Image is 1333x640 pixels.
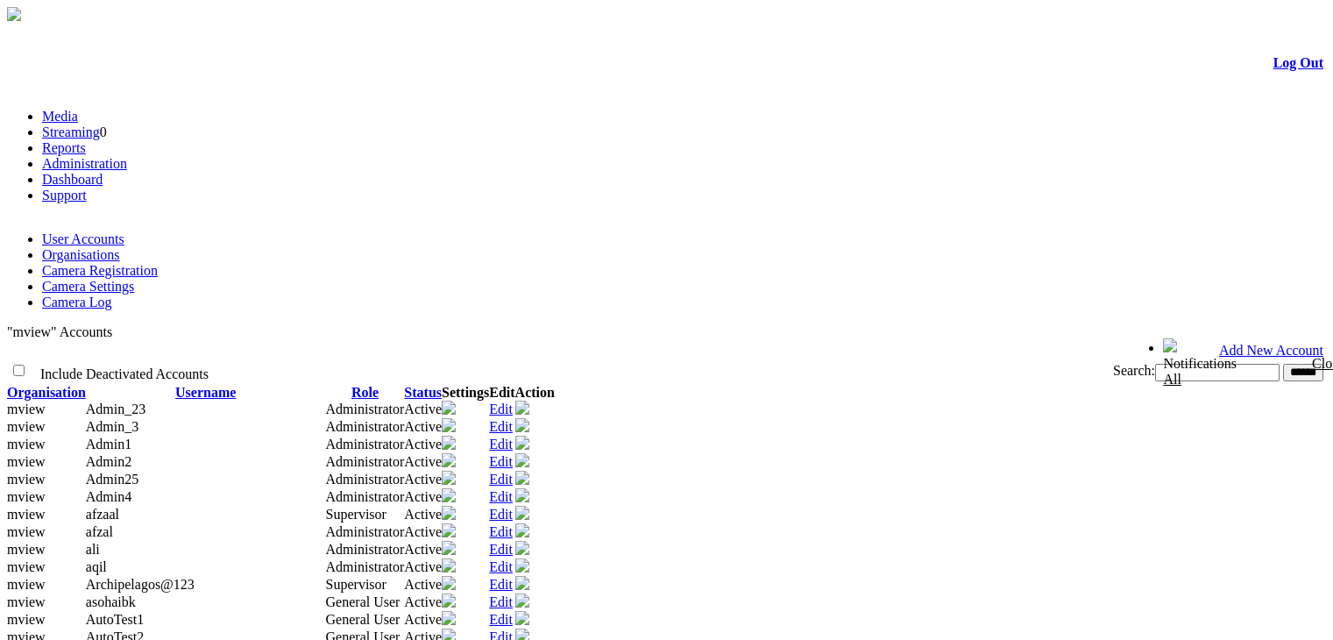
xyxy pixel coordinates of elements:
[515,453,529,467] img: user-active-green-icon.svg
[990,339,1129,352] span: Welcome, Thariq (Supervisor)
[515,385,555,401] th: Action
[404,401,442,418] td: Active
[7,524,46,539] span: mview
[42,109,78,124] a: Media
[489,437,513,452] a: Edit
[7,542,46,557] span: mview
[515,543,529,558] a: Deactivate
[351,385,379,400] a: Role
[515,594,529,608] img: user-active-green-icon.svg
[515,525,529,540] a: Deactivate
[515,523,529,537] img: user-active-green-icon.svg
[515,418,529,432] img: user-active-green-icon.svg
[489,385,514,401] th: Edit
[86,559,107,574] span: aqil
[442,611,456,625] img: camera24.png
[442,436,456,450] img: camera24.png
[7,454,46,469] span: mview
[7,612,46,627] span: mview
[515,611,529,625] img: user-active-green-icon.svg
[515,471,529,485] img: user-active-green-icon.svg
[326,523,405,541] td: Administrator
[442,506,456,520] img: camera24.png
[326,506,405,523] td: Supervisor
[442,576,456,590] img: camera24.png
[442,385,489,401] th: Settings
[42,172,103,187] a: Dashboard
[86,472,138,487] span: Admin25
[489,594,513,609] a: Edit
[7,402,46,416] span: mview
[442,401,456,415] img: camera24.png
[515,420,529,435] a: Deactivate
[489,542,513,557] a: Edit
[7,577,46,592] span: mview
[42,279,134,294] a: Camera Settings
[86,577,195,592] span: Archipelagos@123
[326,611,405,629] td: General User
[404,506,442,523] td: Active
[404,385,442,400] a: Status
[442,594,456,608] img: camera24.png
[326,576,405,594] td: Supervisor
[404,576,442,594] td: Active
[42,263,158,278] a: Camera Registration
[515,595,529,610] a: Deactivate
[404,541,442,558] td: Active
[515,560,529,575] a: Deactivate
[86,507,119,522] span: afzaal
[86,489,131,504] span: Admin4
[326,453,405,471] td: Administrator
[515,578,529,593] a: Deactivate
[7,472,46,487] span: mview
[442,471,456,485] img: camera24.png
[404,471,442,488] td: Active
[404,488,442,506] td: Active
[515,436,529,450] img: user-active-green-icon.svg
[404,436,442,453] td: Active
[515,490,529,505] a: Deactivate
[42,247,120,262] a: Organisations
[86,612,144,627] span: AutoTest1
[489,507,513,522] a: Edit
[86,402,145,416] span: Admin_23
[515,401,529,415] img: user-active-green-icon.svg
[442,523,456,537] img: camera24.png
[326,471,405,488] td: Administrator
[489,524,513,539] a: Edit
[515,558,529,572] img: user-active-green-icon.svg
[42,188,87,203] a: Support
[489,402,513,416] a: Edit
[7,559,46,574] span: mview
[515,402,529,417] a: Deactivate
[1163,338,1177,352] img: bell24.png
[489,472,513,487] a: Edit
[7,507,46,522] span: mview
[7,419,46,434] span: mview
[489,612,513,627] a: Edit
[515,506,529,520] img: user-active-green-icon.svg
[326,558,405,576] td: Administrator
[442,453,456,467] img: camera24.png
[442,558,456,572] img: camera24.png
[42,231,124,246] a: User Accounts
[86,524,113,539] span: afzal
[7,7,21,21] img: arrow-3.png
[1273,55,1323,70] a: Log Out
[86,437,131,452] span: Admin1
[515,437,529,452] a: Deactivate
[515,473,529,487] a: Deactivate
[100,124,107,139] span: 0
[42,156,127,171] a: Administration
[515,613,529,628] a: Deactivate
[42,295,112,309] a: Camera Log
[515,541,529,555] img: user-active-green-icon.svg
[7,437,46,452] span: mview
[326,401,405,418] td: Administrator
[489,489,513,504] a: Edit
[42,140,86,155] a: Reports
[86,454,131,469] span: Admin2
[7,594,46,609] span: mview
[1163,356,1289,388] div: Notifications
[7,324,112,339] span: "mview" Accounts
